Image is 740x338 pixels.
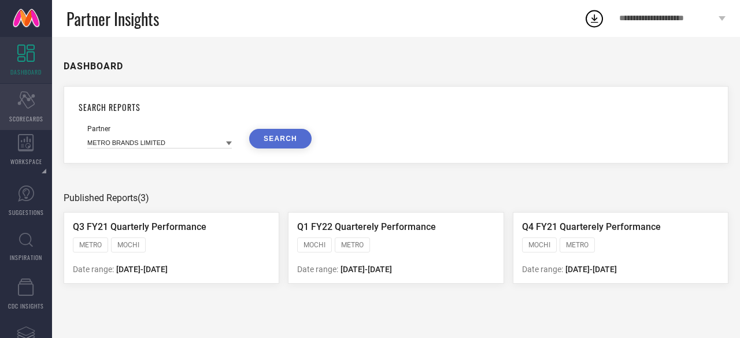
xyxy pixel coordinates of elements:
[10,253,42,262] span: INSPIRATION
[584,8,605,29] div: Open download list
[249,129,312,148] button: SEARCH
[79,101,713,113] h1: SEARCH REPORTS
[79,241,102,249] span: METRO
[341,265,392,274] span: [DATE] - [DATE]
[297,221,436,232] span: Q1 FY22 Quarterely Performance
[566,241,589,249] span: METRO
[87,125,232,133] div: Partner
[66,7,159,31] span: Partner Insights
[304,241,325,249] span: MOCHI
[8,302,44,310] span: CDC INSIGHTS
[528,241,550,249] span: MOCHI
[73,265,114,274] span: Date range:
[9,114,43,123] span: SCORECARDS
[522,265,563,274] span: Date range:
[297,265,338,274] span: Date range:
[565,265,617,274] span: [DATE] - [DATE]
[73,221,206,232] span: Q3 FY21 Quarterly Performance
[10,68,42,76] span: DASHBOARD
[117,241,139,249] span: MOCHI
[522,221,661,232] span: Q4 FY21 Quarterely Performance
[64,192,728,203] div: Published Reports (3)
[341,241,364,249] span: METRO
[9,208,44,217] span: SUGGESTIONS
[64,61,123,72] h1: DASHBOARD
[10,157,42,166] span: WORKSPACE
[116,265,168,274] span: [DATE] - [DATE]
